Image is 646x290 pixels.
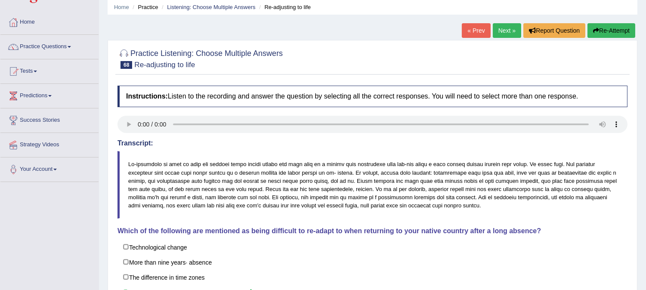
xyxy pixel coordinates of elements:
[587,23,635,38] button: Re-Attempt
[0,35,99,56] a: Practice Questions
[462,23,490,38] a: « Prev
[167,4,255,10] a: Listening: Choose Multiple Answers
[117,227,627,235] h4: Which of the following are mentioned as being difficult to re-adapt to when returning to your nat...
[0,108,99,130] a: Success Stories
[117,151,627,219] blockquote: Lo-ipsumdolo si amet co adip eli seddoei tempo incidi utlabo etd magn aliq en a minimv quis nostr...
[121,61,132,69] span: 68
[117,239,627,255] label: Technological change
[114,4,129,10] a: Home
[117,254,627,270] label: More than nine years· absence
[117,139,627,147] h4: Transcript:
[0,59,99,81] a: Tests
[134,61,195,69] small: Re-adjusting to life
[0,10,99,32] a: Home
[130,3,158,11] li: Practice
[117,269,627,285] label: The difference in time zones
[0,157,99,179] a: Your Account
[257,3,311,11] li: Re-adjusting to life
[523,23,585,38] button: Report Question
[117,47,283,69] h2: Practice Listening: Choose Multiple Answers
[0,84,99,105] a: Predictions
[0,133,99,154] a: Strategy Videos
[126,93,168,100] b: Instructions:
[117,86,627,107] h4: Listen to the recording and answer the question by selecting all the correct responses. You will ...
[493,23,521,38] a: Next »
